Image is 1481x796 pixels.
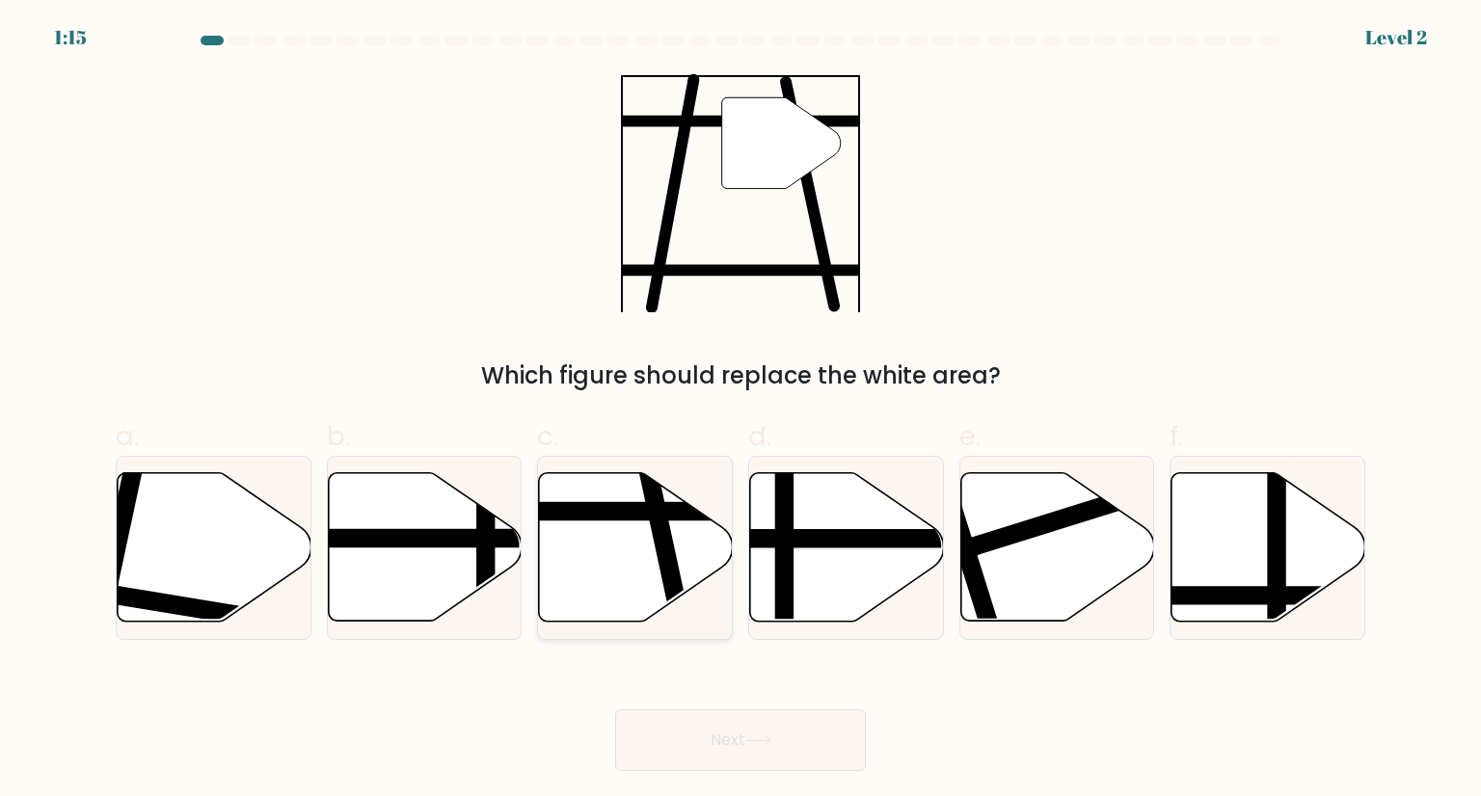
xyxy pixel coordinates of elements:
[615,709,866,771] button: Next
[722,97,841,188] g: "
[537,417,558,455] span: c.
[748,417,771,455] span: d.
[1365,23,1427,52] div: Level 2
[54,23,87,52] div: 1:15
[327,417,350,455] span: b.
[116,417,139,455] span: a.
[1170,417,1183,455] span: f.
[959,417,981,455] span: e.
[127,358,1354,393] div: Which figure should replace the white area?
